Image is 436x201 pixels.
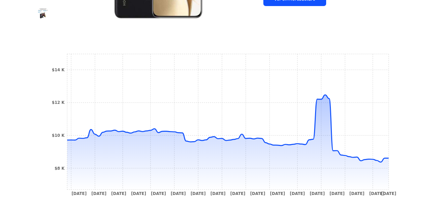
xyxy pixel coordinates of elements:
tspan: [DATE] [381,191,396,196]
tspan: $8 K [54,166,65,171]
tspan: [DATE] [349,191,364,196]
img: Smartphone Honor 200 5g Dual Sim Teléfono 12gb Ram 512gb Rom Celular Negro [38,8,48,19]
tspan: [DATE] [290,191,305,196]
tspan: [DATE] [151,191,166,196]
tspan: [DATE] [330,191,345,196]
tspan: [DATE] [310,191,325,196]
tspan: [DATE] [230,191,246,196]
tspan: [DATE] [72,191,87,196]
tspan: [DATE] [131,191,146,196]
tspan: [DATE] [250,191,265,196]
tspan: $12 K [52,100,65,105]
tspan: [DATE] [111,191,126,196]
tspan: $14 K [52,68,65,72]
tspan: [DATE] [270,191,285,196]
tspan: [DATE] [190,191,206,196]
tspan: [DATE] [211,191,226,196]
tspan: [DATE] [91,191,106,196]
tspan: $10 K [52,133,65,138]
tspan: [DATE] [171,191,186,196]
tspan: [DATE] [369,191,384,196]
